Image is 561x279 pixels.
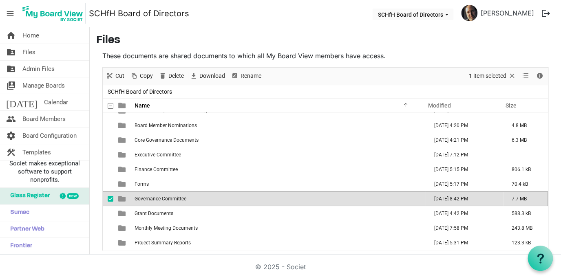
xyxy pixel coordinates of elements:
td: August 21, 2025 7:58 PM column header Modified [426,221,503,235]
td: January 31, 2025 5:17 PM column header Modified [426,177,503,191]
span: Calendar [44,94,68,110]
td: 123.3 kB is template cell column header Size [503,235,548,250]
td: is template cell column header type [113,191,132,206]
span: Size [505,102,516,109]
span: Monthly Meeting Documents [135,225,198,231]
span: Files [22,44,35,60]
td: Board Member Nominations is template cell column header Name [132,118,426,133]
div: Rename [228,68,264,85]
img: yBGpWBoWnom3Zw7BMdEWlLVUZpYoI47Jpb9souhwf1jEgJUyyu107S__lmbQQ54c4KKuLw7hNP5JKuvjTEF3_w_thumb.png [461,5,477,21]
span: Project Summary Reports [135,240,191,246]
a: My Board View Logo [20,3,89,24]
button: Delete [157,71,186,81]
span: folder_shared [6,44,16,60]
span: home [6,27,16,44]
span: people [6,111,16,127]
span: menu [2,6,18,21]
td: is template cell column header type [113,118,132,133]
span: Societ makes exceptional software to support nonprofits. [4,159,86,184]
div: new [67,193,79,199]
span: Delete [168,71,185,81]
span: Modified [428,102,451,109]
td: is template cell column header type [113,133,132,147]
span: Board Development and Training Documents [135,108,234,114]
a: [PERSON_NAME] [477,5,537,21]
button: SCHfH Board of Directors dropdownbutton [372,9,453,20]
span: Copy [139,71,154,81]
span: 1 item selected [468,71,507,81]
button: Rename [230,71,263,81]
a: SCHfH Board of Directors [89,5,189,22]
button: Selection [468,71,518,81]
td: Executive Committee is template cell column header Name [132,147,426,162]
td: June 19, 2024 7:12 PM column header Modified [426,147,503,162]
span: Admin Files [22,61,55,77]
td: June 13, 2025 4:21 PM column header Modified [426,133,503,147]
button: Download [188,71,227,81]
span: Home [22,27,39,44]
span: [DATE] [6,94,38,110]
img: My Board View Logo [20,3,86,24]
h3: Files [96,34,554,48]
td: is template cell column header type [113,206,132,221]
span: settings [6,127,16,144]
span: Executive Committee [135,152,181,158]
td: is template cell column header type [113,235,132,250]
span: Governance Committee [135,196,186,202]
button: Cut [104,71,126,81]
td: checkbox [103,133,113,147]
td: Governance Committee is template cell column header Name [132,191,426,206]
td: checkbox [103,177,113,191]
span: Glass Register [6,188,50,204]
span: Manage Boards [22,77,65,94]
td: checkbox [103,235,113,250]
td: 6.3 MB is template cell column header Size [503,133,548,147]
span: Frontier [6,238,32,254]
td: is template cell column header type [113,147,132,162]
td: is template cell column header Size [503,147,548,162]
td: 588.3 kB is template cell column header Size [503,206,548,221]
td: 70.4 kB is template cell column header Size [503,177,548,191]
p: These documents are shared documents to which all My Board View members have access. [102,51,548,61]
span: Finance Committee [135,167,178,172]
span: Forms [135,181,149,187]
span: Grant Documents [135,211,173,216]
td: February 24, 2025 4:42 PM column header Modified [426,206,503,221]
span: Board Configuration [22,127,77,144]
td: checkbox [103,147,113,162]
span: Board Member Nominations [135,123,197,128]
td: checkbox [103,221,113,235]
td: January 22, 2025 5:15 PM column header Modified [426,162,503,177]
button: logout [537,5,554,22]
td: June 13, 2025 4:20 PM column header Modified [426,118,503,133]
span: Rename [240,71,262,81]
td: 243.8 MB is template cell column header Size [503,221,548,235]
td: checkbox [103,191,113,206]
span: switch_account [6,77,16,94]
div: Copy [127,68,156,85]
td: is template cell column header type [113,162,132,177]
td: Project Summary Reports is template cell column header Name [132,235,426,250]
div: Cut [103,68,127,85]
span: Sumac [6,204,29,221]
span: construction [6,144,16,160]
span: Templates [22,144,51,160]
div: Clear selection [466,68,519,85]
div: View [519,68,533,85]
td: Forms is template cell column header Name [132,177,426,191]
td: is template cell column header type [113,177,132,191]
button: View dropdownbutton [521,71,530,81]
td: is template cell column header type [113,221,132,235]
span: Cut [115,71,125,81]
td: checkbox [103,206,113,221]
button: Details [534,71,546,81]
td: April 21, 2025 5:31 PM column header Modified [426,235,503,250]
button: Copy [129,71,155,81]
div: Download [187,68,228,85]
span: Core Governance Documents [135,137,199,143]
span: Board Members [22,111,66,127]
span: Name [135,102,150,109]
span: folder_shared [6,61,16,77]
td: Monthly Meeting Documents is template cell column header Name [132,221,426,235]
td: Core Governance Documents is template cell column header Name [132,133,426,147]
